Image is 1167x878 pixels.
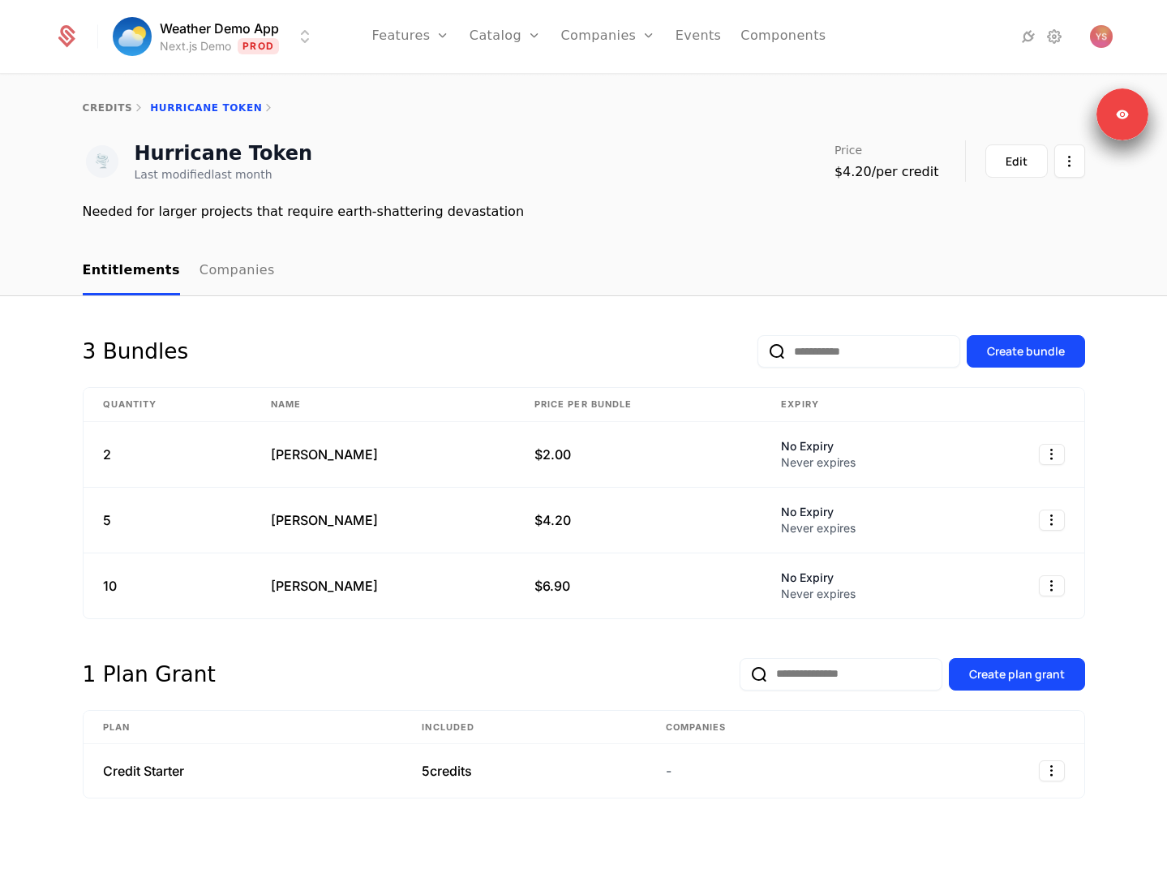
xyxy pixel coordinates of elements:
div: Needed for larger projects that require earth-shattering devastation [83,202,525,222]
span: 10 [103,578,117,594]
nav: Main [83,247,1085,295]
a: credits [83,102,133,114]
img: Weather Demo App [113,17,152,56]
button: Select action [1054,144,1085,178]
div: Edit [1006,153,1028,170]
button: Edit [985,144,1048,178]
button: Select action [1039,575,1065,596]
button: Create plan grant [949,658,1085,691]
span: Weather Demo App [160,19,279,38]
span: [PERSON_NAME] [271,578,378,594]
th: Included [402,711,646,745]
div: No expiry [781,586,947,602]
img: Youssef Salah [1090,25,1113,48]
a: Companies [200,247,275,295]
span: $4.20/per credit [834,162,939,182]
div: Create bundle [987,343,1065,359]
span: $2.00 [534,446,571,463]
th: Quantity [84,388,251,422]
button: Select action [1039,510,1065,531]
span: 2 [103,446,111,463]
div: 3 Bundles [83,335,189,368]
span: $6.90 [534,578,570,594]
th: Companies [646,711,912,745]
a: Integrations [1019,27,1038,46]
span: Price [834,144,862,156]
th: Price per bundle [515,388,762,422]
th: Name [251,388,515,422]
button: Open user button [1090,25,1113,48]
th: Plan [84,711,403,745]
div: No expiry [781,520,947,536]
span: [PERSON_NAME] [271,512,378,528]
div: Next.js Demo [160,38,231,54]
span: [PERSON_NAME] [271,446,378,463]
button: Create bundle [967,335,1085,368]
button: Select action [1039,444,1065,465]
div: No expiry [781,454,947,471]
th: Expiry [762,388,967,422]
div: 1 Plan Grant [83,658,216,691]
button: Select environment [118,19,315,54]
div: No Expiry [781,438,947,454]
button: Select action [1039,760,1065,781]
span: 5 [103,512,111,528]
div: No Expiry [781,504,947,520]
div: 🌪️ [86,145,118,178]
div: No Expiry [781,570,947,586]
ul: Choose Sub Page [83,247,275,295]
div: Create plan grant [969,666,1065,682]
p: Last modified last month [135,166,313,183]
h1: Hurricane Token [135,140,313,166]
span: Prod [238,38,279,54]
a: Entitlements [83,247,180,295]
a: Settings [1045,27,1064,46]
span: $4.20 [534,512,571,528]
